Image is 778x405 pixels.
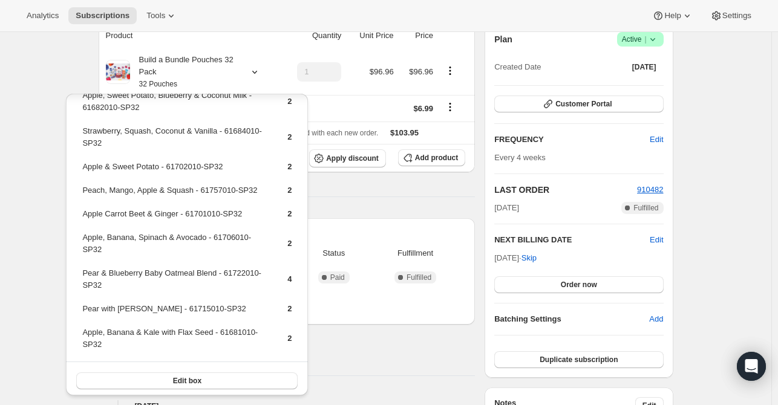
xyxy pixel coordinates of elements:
[440,64,460,77] button: Product actions
[99,22,281,49] th: Product
[409,67,433,76] span: $96.96
[82,267,267,301] td: Pear & Blueberry Baby Oatmeal Blend - 61722010-SP32
[494,184,637,196] h2: LAST ORDER
[287,97,292,106] span: 2
[633,203,658,213] span: Fulfilled
[287,186,292,195] span: 2
[625,59,664,76] button: [DATE]
[173,376,201,386] span: Edit box
[440,100,460,114] button: Shipping actions
[390,128,419,137] span: $103.95
[76,11,129,21] span: Subscriptions
[345,22,397,49] th: Unit Price
[82,184,267,206] td: Peach, Mango, Apple & Squash - 61757010-SP32
[370,67,394,76] span: $96.96
[287,209,292,218] span: 2
[494,202,519,214] span: [DATE]
[373,247,458,259] span: Fulfillment
[737,352,766,381] div: Open Intercom Messenger
[650,134,663,146] span: Edit
[397,22,437,49] th: Price
[494,61,541,73] span: Created Date
[330,273,345,282] span: Paid
[703,7,759,24] button: Settings
[82,302,267,325] td: Pear with [PERSON_NAME] - 61715010-SP32
[82,207,267,230] td: Apple Carrot Beet & Ginger - 61701010-SP32
[642,309,670,329] button: Add
[287,132,292,141] span: 2
[139,7,185,24] button: Tools
[82,125,267,159] td: Strawberry, Squash, Coconut & Vanilla - 61684010-SP32
[622,33,659,45] span: Active
[540,355,618,364] span: Duplicate subscription
[637,184,663,196] button: 910482
[637,185,663,194] a: 910482
[644,34,646,44] span: |
[494,234,650,246] h2: NEXT BILLING DATE
[287,274,292,283] span: 4
[130,54,239,90] div: Build a Bundle Pouches 32 Pack
[494,276,663,293] button: Order now
[494,96,663,112] button: Customer Portal
[302,247,365,259] span: Status
[645,7,700,24] button: Help
[82,231,267,265] td: Apple, Banana, Spinach & Avocado - 61706010-SP32
[494,313,649,325] h6: Batching Settings
[494,253,537,262] span: [DATE] ·
[82,89,267,123] td: Apple, Sweet Potato, Blueberry & Coconut Milk - 61682010-SP32
[649,313,663,325] span: Add
[555,99,612,109] span: Customer Portal
[642,130,670,149] button: Edit
[494,134,650,146] h2: FREQUENCY
[27,11,59,21] span: Analytics
[521,252,537,264] span: Skip
[561,280,597,290] span: Order now
[139,80,177,88] small: 32 Pouches
[632,62,656,72] span: [DATE]
[326,154,379,163] span: Apply discount
[494,33,512,45] h2: Plan
[514,248,544,268] button: Skip
[398,149,465,166] button: Add product
[413,104,433,113] span: $6.99
[287,162,292,171] span: 2
[407,273,431,282] span: Fulfilled
[287,239,292,248] span: 2
[309,149,386,167] button: Apply discount
[76,372,298,389] button: Edit box
[650,234,663,246] button: Edit
[494,351,663,368] button: Duplicate subscription
[287,304,292,313] span: 2
[415,153,458,163] span: Add product
[82,326,267,360] td: Apple, Banana & Kale with Flax Seed - 61681010-SP32
[82,160,267,183] td: Apple & Sweet Potato - 61702010-SP32
[146,11,165,21] span: Tools
[280,22,345,49] th: Quantity
[664,11,681,21] span: Help
[287,334,292,343] span: 2
[68,7,137,24] button: Subscriptions
[722,11,751,21] span: Settings
[494,153,546,162] span: Every 4 weeks
[19,7,66,24] button: Analytics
